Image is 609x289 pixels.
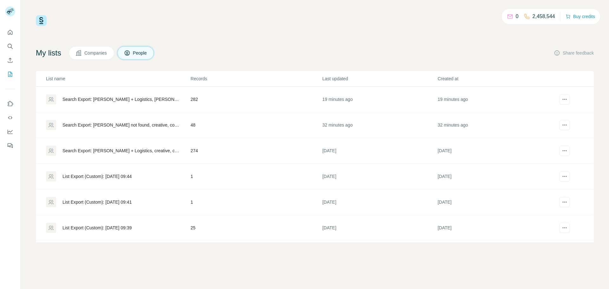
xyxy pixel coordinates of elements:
button: Search [5,41,15,52]
button: Enrich CSV [5,55,15,66]
div: Search Export: [PERSON_NAME] + Logistics, creative, content, marketing, producer, social media, s... [62,148,180,154]
button: Share feedback [554,50,594,56]
h4: My lists [36,48,61,58]
p: List name [46,76,190,82]
td: [DATE] [437,215,553,241]
div: List Export (Custom): [DATE] 09:41 [62,199,132,205]
td: 274 [190,138,322,164]
button: Feedback [5,140,15,151]
button: Quick start [5,27,15,38]
img: Surfe Logo [36,15,47,26]
p: 0 [516,13,519,20]
button: actions [560,171,570,181]
td: 32 minutes ago [322,112,437,138]
td: 48 [190,112,322,138]
td: 19 minutes ago [322,87,437,112]
td: 25 [190,215,322,241]
td: 1 [190,189,322,215]
td: [DATE] [322,215,437,241]
td: [DATE] [322,189,437,215]
span: People [133,50,147,56]
td: [DATE] [437,241,553,266]
td: 19 minutes ago [437,87,553,112]
td: 282 [190,87,322,112]
td: [DATE] [437,164,553,189]
td: [DATE] [322,138,437,164]
span: Companies [84,50,108,56]
div: List Export (Custom): [DATE] 09:39 [62,225,132,231]
td: [DATE] [322,164,437,189]
button: Use Surfe API [5,112,15,123]
td: [DATE] [322,241,437,266]
td: 32 minutes ago [437,112,553,138]
p: Records [191,76,322,82]
button: Buy credits [566,12,595,21]
button: actions [560,94,570,104]
td: [DATE] [437,189,553,215]
button: actions [560,146,570,156]
p: Created at [438,76,552,82]
td: [DATE] [437,138,553,164]
div: Search Export: [PERSON_NAME] not found, creative, content, marketing, producer, social media, smm... [62,122,180,128]
button: actions [560,120,570,130]
button: Use Surfe on LinkedIn [5,98,15,109]
button: Dashboard [5,126,15,137]
p: 2,458,544 [533,13,555,20]
button: actions [560,197,570,207]
div: List Export (Custom): [DATE] 09:44 [62,173,132,180]
td: 1 [190,241,322,266]
p: Last updated [322,76,437,82]
td: 1 [190,164,322,189]
button: actions [560,223,570,233]
button: My lists [5,69,15,80]
div: Search Export: [PERSON_NAME] + Logistics, [PERSON_NAME] not found, cio, Chief Information Officer... [62,96,180,102]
